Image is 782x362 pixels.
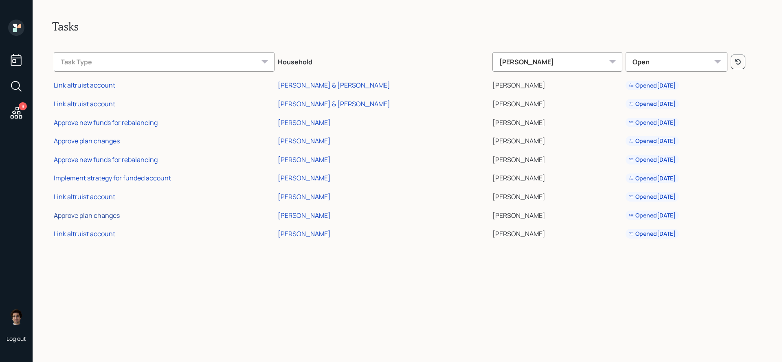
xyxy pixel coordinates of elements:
[278,173,331,182] div: [PERSON_NAME]
[491,93,624,112] td: [PERSON_NAME]
[278,118,331,127] div: [PERSON_NAME]
[278,155,331,164] div: [PERSON_NAME]
[629,100,676,108] div: Opened [DATE]
[54,118,158,127] div: Approve new funds for rebalancing
[629,230,676,238] div: Opened [DATE]
[491,75,624,94] td: [PERSON_NAME]
[629,156,676,164] div: Opened [DATE]
[19,102,27,110] div: 9
[54,211,120,220] div: Approve plan changes
[278,81,390,90] div: [PERSON_NAME] & [PERSON_NAME]
[629,81,676,90] div: Opened [DATE]
[491,149,624,168] td: [PERSON_NAME]
[278,99,390,108] div: [PERSON_NAME] & [PERSON_NAME]
[278,229,331,238] div: [PERSON_NAME]
[52,20,762,33] h2: Tasks
[629,174,676,182] div: Opened [DATE]
[8,309,24,325] img: harrison-schaefer-headshot-2.png
[54,81,115,90] div: Link altruist account
[276,46,491,75] th: Household
[629,118,676,127] div: Opened [DATE]
[7,335,26,342] div: Log out
[626,52,727,72] div: Open
[278,192,331,201] div: [PERSON_NAME]
[54,99,115,108] div: Link altruist account
[278,211,331,220] div: [PERSON_NAME]
[54,155,158,164] div: Approve new funds for rebalancing
[54,173,171,182] div: Implement strategy for funded account
[491,168,624,186] td: [PERSON_NAME]
[278,136,331,145] div: [PERSON_NAME]
[491,112,624,131] td: [PERSON_NAME]
[491,130,624,149] td: [PERSON_NAME]
[491,186,624,205] td: [PERSON_NAME]
[54,192,115,201] div: Link altruist account
[492,52,622,72] div: [PERSON_NAME]
[629,137,676,145] div: Opened [DATE]
[629,211,676,219] div: Opened [DATE]
[491,205,624,224] td: [PERSON_NAME]
[54,229,115,238] div: Link altruist account
[629,193,676,201] div: Opened [DATE]
[54,136,120,145] div: Approve plan changes
[54,52,275,72] div: Task Type
[491,223,624,242] td: [PERSON_NAME]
